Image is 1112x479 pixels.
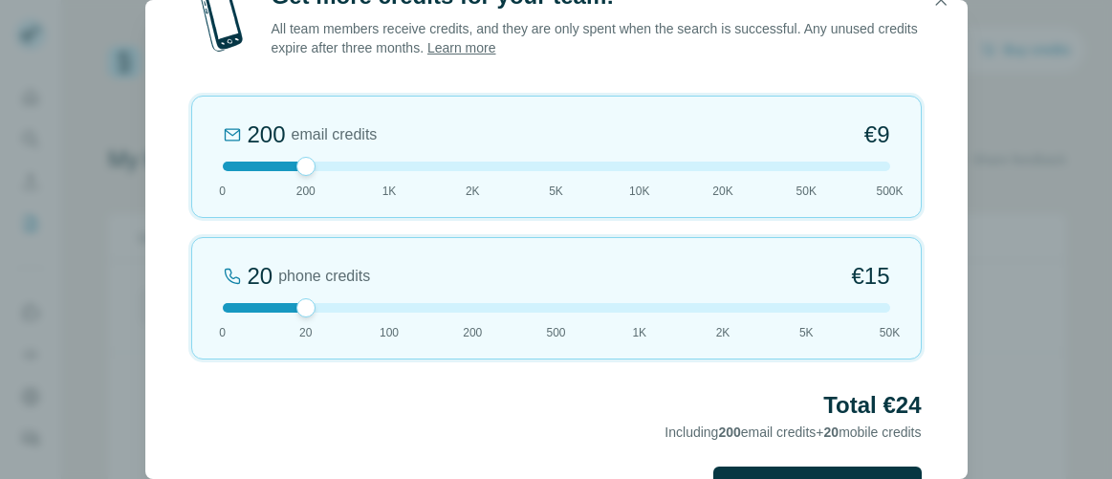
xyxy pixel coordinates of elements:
span: 0 [219,324,226,341]
span: 200 [718,425,740,440]
span: 500K [876,183,903,200]
span: 200 [296,183,316,200]
span: 0 [219,183,226,200]
span: 20 [824,425,839,440]
span: Including email credits + mobile credits [665,425,921,440]
span: 200 [463,324,482,341]
span: 50K [880,324,900,341]
span: €15 [851,261,889,292]
span: 20K [712,183,732,200]
span: 2K [716,324,730,341]
span: 100 [380,324,399,341]
span: 5K [799,324,814,341]
div: 200 [248,120,286,150]
span: 5K [549,183,563,200]
span: 50K [796,183,817,200]
span: 1K [632,324,646,341]
span: 20 [299,324,312,341]
h2: Total €24 [191,390,922,421]
span: 10K [629,183,649,200]
span: 2K [466,183,480,200]
span: 500 [546,324,565,341]
div: 20 [248,261,273,292]
span: email credits [292,123,378,146]
span: phone credits [278,265,370,288]
p: All team members receive credits, and they are only spent when the search is successful. Any unus... [272,19,922,57]
a: Learn more [427,40,496,55]
span: 1K [382,183,397,200]
span: €9 [864,120,890,150]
